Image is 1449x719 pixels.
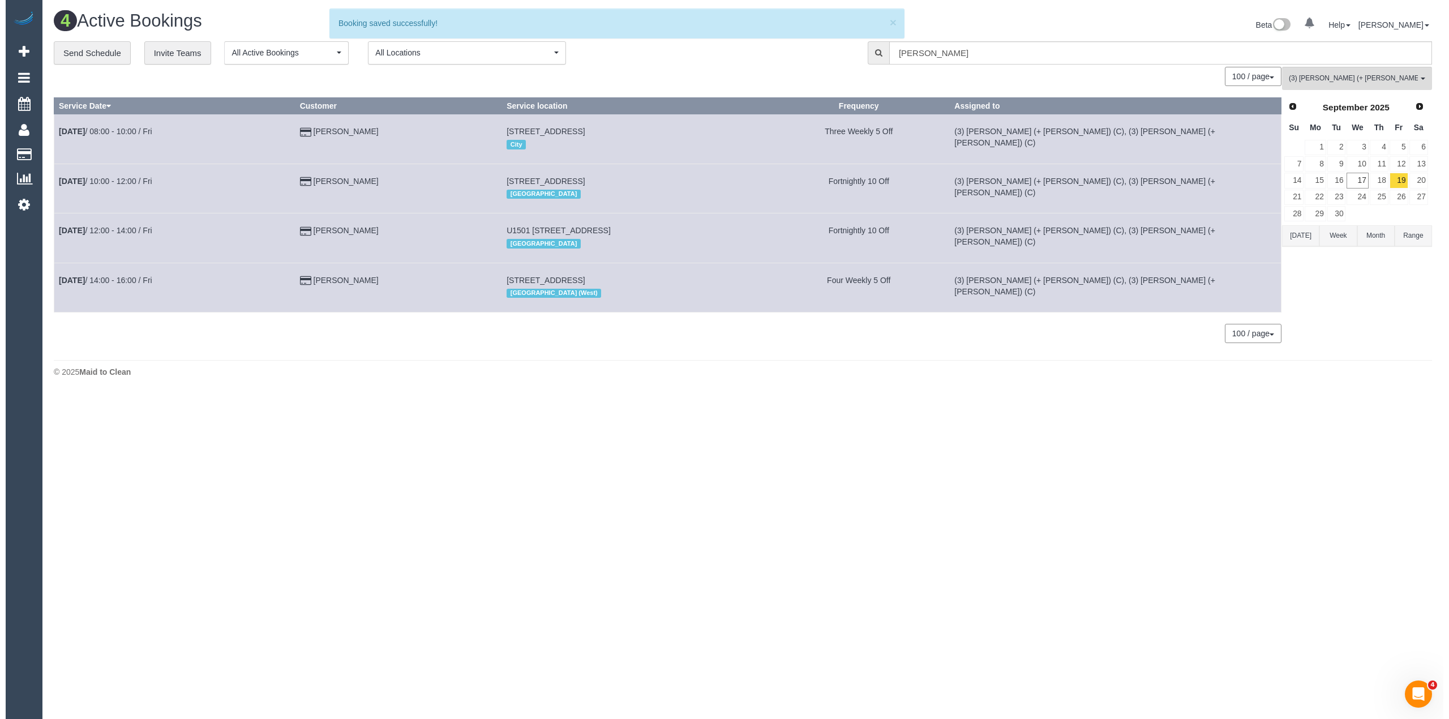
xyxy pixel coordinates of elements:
a: 20 [1404,173,1422,188]
a: [PERSON_NAME] [1353,20,1424,29]
b: [DATE] [53,177,79,186]
span: U1501 [STREET_ADDRESS] [501,226,605,235]
a: 30 [1322,206,1340,221]
a: 25 [1364,190,1383,205]
div: Location [501,187,757,202]
span: Friday [1389,123,1397,132]
nav: Pagination navigation [1220,67,1276,86]
i: Credit Card Payment [294,178,306,186]
a: 24 [1341,190,1362,205]
span: Prev [1283,102,1292,111]
button: Week [1314,225,1351,246]
span: City [501,140,520,149]
a: 11 [1364,156,1383,172]
td: Schedule date [49,164,290,213]
span: Wednesday [1346,123,1358,132]
img: New interface [1266,18,1285,33]
button: Month [1352,225,1389,246]
td: Customer [289,263,496,312]
button: [DATE] [1276,225,1314,246]
button: 100 / page [1219,324,1276,343]
a: 23 [1322,190,1340,205]
b: [DATE] [53,276,79,285]
span: All Locations [370,47,546,58]
a: 26 [1384,190,1403,205]
span: September [1317,102,1362,112]
a: 4 [1364,140,1383,155]
td: Service location [496,263,762,312]
th: Assigned to [944,98,1276,114]
a: 8 [1299,156,1320,172]
a: [PERSON_NAME] [308,127,373,136]
i: Credit Card Payment [294,277,306,285]
span: Next [1409,102,1418,111]
i: Credit Card Payment [294,228,306,236]
i: Credit Card Payment [294,129,306,136]
td: Service location [496,164,762,213]
a: [PERSON_NAME] [308,226,373,235]
iframe: Intercom live chat [1399,681,1426,708]
td: Frequency [762,263,944,312]
a: 27 [1404,190,1422,205]
span: [STREET_ADDRESS] [501,177,579,186]
span: Monday [1304,123,1315,132]
a: 3 [1341,140,1362,155]
button: (3) [PERSON_NAME] (+ [PERSON_NAME]) (C) [1276,67,1426,90]
a: [PERSON_NAME] [308,177,373,186]
th: Frequency [762,98,944,114]
div: Booking saved successfully! [333,18,890,29]
a: 12 [1384,156,1403,172]
a: 14 [1279,173,1298,188]
td: Frequency [762,164,944,213]
td: Assigned to [944,263,1276,312]
span: Thursday [1369,123,1378,132]
td: Assigned to [944,164,1276,213]
td: Service location [496,213,762,263]
div: Location [501,137,757,152]
span: Sunday [1283,123,1293,132]
span: [STREET_ADDRESS] [501,127,579,136]
a: Invite Teams [139,41,205,65]
th: Service location [496,98,762,114]
b: [DATE] [53,127,79,136]
span: 4 [48,10,71,31]
td: Customer [289,213,496,263]
a: [DATE]/ 08:00 - 10:00 / Fri [53,127,147,136]
span: (3) [PERSON_NAME] (+ [PERSON_NAME]) (C) [1283,74,1412,83]
a: 16 [1322,173,1340,188]
td: Service location [496,114,762,164]
span: 4 [1422,681,1431,690]
td: Schedule date [49,114,290,164]
a: 1 [1299,140,1320,155]
a: 28 [1279,206,1298,221]
span: [STREET_ADDRESS] [501,276,579,285]
a: 29 [1299,206,1320,221]
img: Automaid Logo [7,11,29,27]
ol: All Teams [1276,67,1426,84]
td: Schedule date [49,213,290,263]
div: Location [501,286,757,301]
span: [GEOGRAPHIC_DATA] [501,190,575,199]
button: 100 / page [1219,67,1276,86]
a: 17 [1341,173,1362,188]
td: Assigned to [944,114,1276,164]
b: [DATE] [53,226,79,235]
a: 21 [1279,190,1298,205]
a: 22 [1299,190,1320,205]
a: 15 [1299,173,1320,188]
td: Frequency [762,213,944,263]
span: [GEOGRAPHIC_DATA] [501,239,575,248]
a: 10 [1341,156,1362,172]
a: 18 [1364,173,1383,188]
td: Schedule date [49,263,290,312]
span: [GEOGRAPHIC_DATA] (West) [501,289,595,298]
span: All Active Bookings [226,47,328,58]
td: Customer [289,114,496,164]
h1: Active Bookings [48,11,729,31]
a: Help [1323,20,1345,29]
a: 9 [1322,156,1340,172]
a: Next [1406,99,1422,115]
th: Customer [289,98,496,114]
ol: All Locations [362,41,560,65]
a: 13 [1404,156,1422,172]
